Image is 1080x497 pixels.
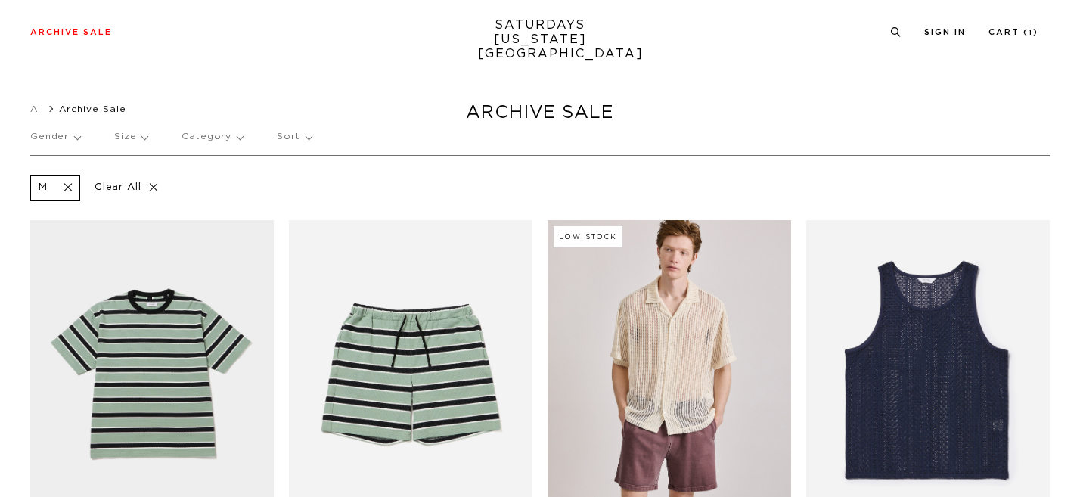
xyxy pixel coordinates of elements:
[39,182,48,194] p: M
[277,120,311,154] p: Sort
[30,28,112,36] a: Archive Sale
[478,18,603,61] a: SATURDAYS[US_STATE][GEOGRAPHIC_DATA]
[924,28,966,36] a: Sign In
[114,120,147,154] p: Size
[88,175,166,201] p: Clear All
[988,28,1038,36] a: Cart (1)
[554,226,622,247] div: Low Stock
[59,104,126,113] span: Archive Sale
[30,104,44,113] a: All
[182,120,243,154] p: Category
[1029,30,1033,36] small: 1
[30,120,80,154] p: Gender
